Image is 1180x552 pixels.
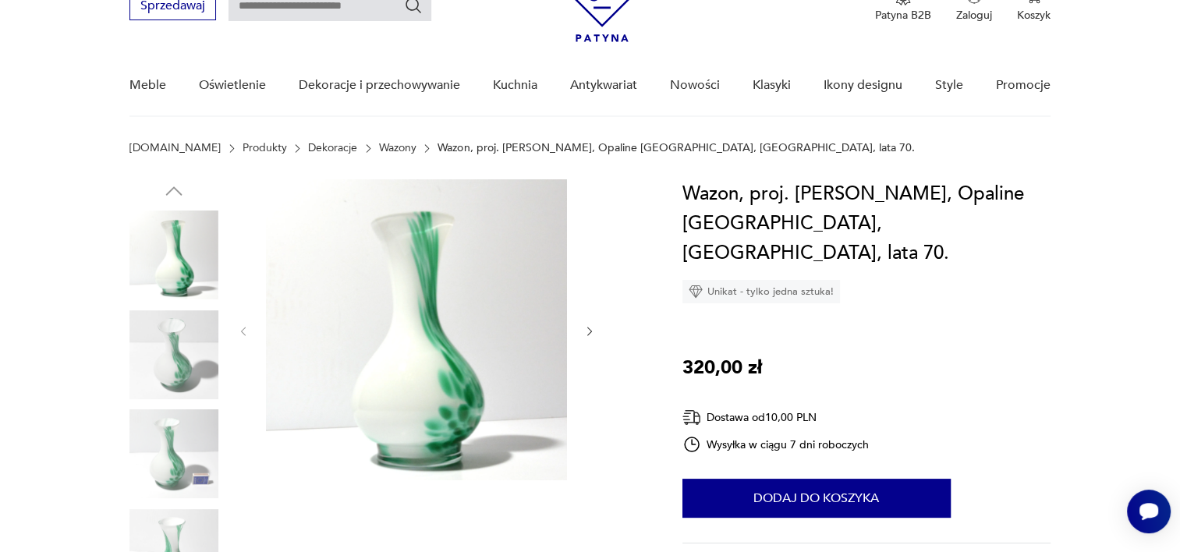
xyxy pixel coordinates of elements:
[1127,490,1171,533] iframe: Smartsupp widget button
[1017,8,1051,23] p: Koszyk
[266,179,567,480] img: Zdjęcie produktu Wazon, proj. C. Moretti, Opaline Florence, Włochy, lata 70.
[824,55,902,115] a: Ikony designu
[308,142,357,154] a: Dekoracje
[243,142,287,154] a: Produkty
[670,55,720,115] a: Nowości
[129,142,221,154] a: [DOMAIN_NAME]
[682,408,870,427] div: Dostawa od 10,00 PLN
[379,142,416,154] a: Wazony
[956,8,992,23] p: Zaloguj
[875,8,931,23] p: Patyna B2B
[129,211,218,299] img: Zdjęcie produktu Wazon, proj. C. Moretti, Opaline Florence, Włochy, lata 70.
[682,280,840,303] div: Unikat - tylko jedna sztuka!
[438,142,914,154] p: Wazon, proj. [PERSON_NAME], Opaline [GEOGRAPHIC_DATA], [GEOGRAPHIC_DATA], lata 70.
[299,55,460,115] a: Dekoracje i przechowywanie
[682,353,762,383] p: 320,00 zł
[129,409,218,498] img: Zdjęcie produktu Wazon, proj. C. Moretti, Opaline Florence, Włochy, lata 70.
[570,55,637,115] a: Antykwariat
[682,408,701,427] img: Ikona dostawy
[682,479,951,518] button: Dodaj do koszyka
[682,179,1051,268] h1: Wazon, proj. [PERSON_NAME], Opaline [GEOGRAPHIC_DATA], [GEOGRAPHIC_DATA], lata 70.
[129,55,166,115] a: Meble
[689,285,703,299] img: Ikona diamentu
[996,55,1051,115] a: Promocje
[129,2,216,12] a: Sprzedawaj
[199,55,266,115] a: Oświetlenie
[493,55,537,115] a: Kuchnia
[129,310,218,399] img: Zdjęcie produktu Wazon, proj. C. Moretti, Opaline Florence, Włochy, lata 70.
[935,55,963,115] a: Style
[682,435,870,454] div: Wysyłka w ciągu 7 dni roboczych
[753,55,791,115] a: Klasyki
